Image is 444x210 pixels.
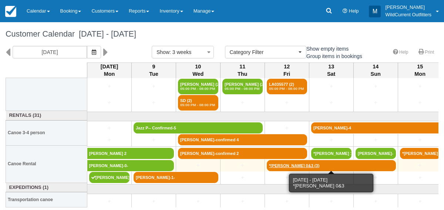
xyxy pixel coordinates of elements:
span: Category Filter [230,48,297,56]
a: Print [414,47,438,58]
a: [PERSON_NAME]-1- [134,172,218,183]
th: 11 Thu [220,62,265,78]
label: Show empty items [298,43,353,54]
a: + [89,136,129,144]
th: 14 Sun [353,62,398,78]
a: *[PERSON_NAME] 1 [400,148,440,159]
a: + [400,174,440,182]
a: + [267,197,307,205]
i: Help [343,9,347,14]
th: [DATE] Mon [87,62,132,78]
a: + [178,162,218,169]
span: Show empty items [298,46,354,51]
a: + [356,82,396,90]
a: Rentals (31) [8,112,85,119]
a: Expeditions (1) [8,184,85,191]
a: SD (2)05:00 PM - 08:00 PM [178,95,218,111]
a: *[PERSON_NAME] 1 [311,148,351,159]
a: *[PERSON_NAME] 0&3 (3) [267,160,396,171]
em: 05:00 PM - 08:00 PM [180,87,216,91]
a: + [400,136,440,144]
a: + [222,99,263,106]
a: + [134,99,174,106]
em: 05:00 PM - 08:00 PM [269,87,305,91]
a: + [222,174,263,182]
a: LA035577 (2)05:00 PM - 08:00 PM [267,79,307,94]
th: Transportation canoe [6,192,87,207]
p: [PERSON_NAME] [385,4,431,11]
a: + [178,197,218,205]
a: [PERSON_NAME]-confirmed 4 [178,134,307,145]
span: Group items in bookings [298,53,368,58]
a: Help [388,47,413,58]
button: Category Filter [225,46,306,58]
a: + [222,197,263,205]
a: [PERSON_NAME]-confirmed 2 [178,148,307,159]
a: [PERSON_NAME]-1- [PERSON_NAME] [89,172,129,183]
th: 12 Fri [265,62,309,78]
a: + [400,162,440,169]
p: WildCurrent Outfitters [385,11,431,18]
span: Show [157,49,169,55]
a: + [89,82,129,90]
a: + [311,197,351,205]
a: + [267,174,307,182]
a: + [267,124,307,132]
a: + [89,99,129,106]
a: + [134,136,174,144]
a: + [400,82,440,90]
h1: Customer Calendar [6,30,438,38]
a: [PERSON_NAME]-0- [87,160,174,171]
th: 9 Tue [132,62,176,78]
a: [PERSON_NAME]- [356,148,396,159]
th: Canoe Rental [6,145,87,183]
a: + [356,197,396,205]
a: + [400,99,440,106]
a: + [356,136,396,144]
a: + [134,197,174,205]
a: + [89,197,129,205]
em: 05:00 PM - 08:00 PM [225,87,260,91]
div: M [369,6,381,17]
th: 13 Sat [309,62,353,78]
a: + [356,174,396,182]
em: 05:00 PM - 08:00 PM [180,103,216,107]
a: [PERSON_NAME] 2 [87,148,174,159]
a: + [89,124,129,132]
a: + [222,162,263,169]
a: [PERSON_NAME] (2)05:00 PM - 08:00 PM [222,79,263,94]
button: Show: 3 weeks [152,46,214,58]
th: 10 Wed [176,62,221,78]
a: + [400,197,440,205]
a: + [134,82,174,90]
th: 15 Mon [398,62,442,78]
a: + [311,82,351,90]
a: + [311,99,351,106]
span: Help [349,8,359,14]
span: [DATE] - [DATE] [75,29,136,38]
a: + [311,136,351,144]
a: Jazz P-- Confirmed-5 [134,122,263,133]
a: [PERSON_NAME] (2)05:00 PM - 08:00 PM [178,79,218,94]
img: checkfront-main-nav-mini-logo.png [5,6,16,17]
a: + [267,99,307,106]
th: Canoe 3-4 person [6,120,87,145]
a: + [356,99,396,106]
span: : 3 weeks [169,49,191,55]
label: Group items in bookings [298,51,367,62]
a: + [311,174,351,182]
